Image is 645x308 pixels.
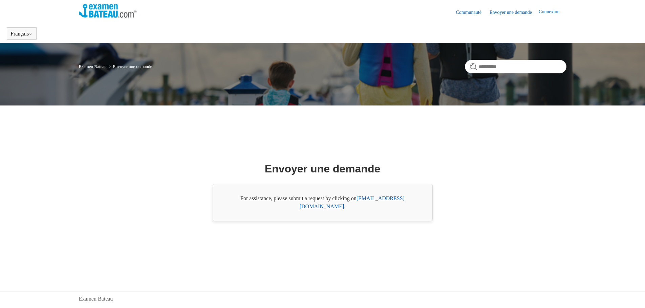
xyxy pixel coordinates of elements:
[539,8,566,16] a: Connexion
[108,64,152,69] li: Envoyer une demande
[622,285,640,303] div: Live chat
[79,4,137,18] img: Page d’accueil du Centre d’aide Examen Bateau
[490,9,539,16] a: Envoyer une demande
[79,64,108,69] li: Examen Bateau
[456,9,488,16] a: Communauté
[265,161,380,177] h1: Envoyer une demande
[10,31,33,37] button: Français
[465,60,566,73] input: Rechercher
[213,184,433,221] div: For assistance, please submit a request by clicking on .
[79,295,113,303] a: Examen Bateau
[79,64,107,69] a: Examen Bateau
